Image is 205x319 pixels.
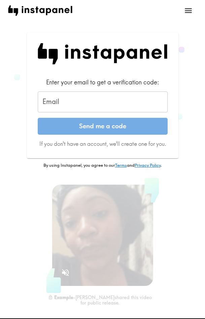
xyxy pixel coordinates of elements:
[8,5,72,16] img: instapanel
[38,78,168,86] div: Enter your email to get a verification code:
[135,162,161,168] a: Privacy Policy
[38,140,168,148] p: If you don't have an account, we'll create one for you.
[38,118,168,135] button: Send me a code
[38,43,168,64] img: Instapanel
[54,294,73,300] b: Example
[180,2,197,19] button: open menu
[115,162,127,168] a: Terms
[58,265,73,280] button: Sound is off
[47,294,153,306] div: - [PERSON_NAME] shared this video for public release.
[27,162,178,168] p: By using Instapanel, you agree to our and .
